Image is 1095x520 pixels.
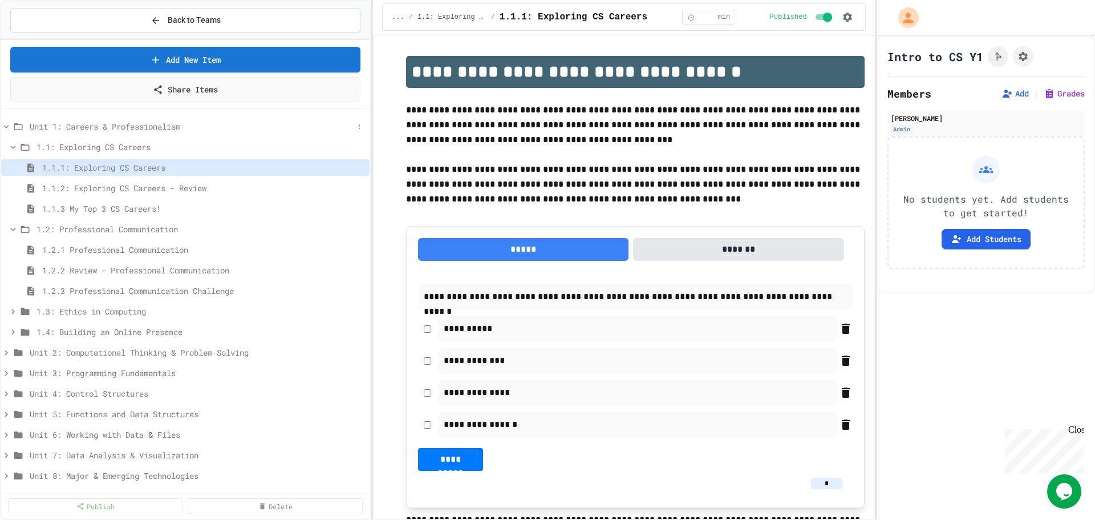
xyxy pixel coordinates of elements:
[10,8,360,33] button: Back to Teams
[8,498,183,514] a: Publish
[36,305,365,317] span: 1.3: Ethics in Computing
[36,223,365,235] span: 1.2: Professional Communication
[42,264,365,276] span: 1.2.2 Review - Professional Communication
[42,162,365,174] span: 1.1.1: Exploring CS Careers
[988,46,1008,67] button: Click to see fork details
[1013,46,1033,67] button: Assignment Settings
[168,14,221,26] span: Back to Teams
[30,388,365,400] span: Unit 4: Control Structures
[42,182,365,194] span: 1.1.2: Exploring CS Careers - Review
[887,86,931,102] h2: Members
[491,13,495,22] span: /
[10,77,360,102] a: Share Items
[188,498,363,514] a: Delete
[409,13,413,22] span: /
[10,47,360,72] a: Add New Item
[392,13,404,22] span: ...
[30,429,365,441] span: Unit 6: Working with Data & Files
[42,203,365,215] span: 1.1.3 My Top 3 CS Careers!
[718,13,731,22] span: min
[942,229,1031,249] button: Add Students
[417,13,486,22] span: 1.1: Exploring CS Careers
[30,367,365,379] span: Unit 3: Programming Fundamentals
[891,113,1081,123] div: [PERSON_NAME]
[36,326,365,338] span: 1.4: Building an Online Presence
[30,346,365,358] span: Unit 2: Computational Thinking & Problem-Solving
[898,192,1074,220] p: No students yet. Add students to get started!
[354,121,365,132] button: More options
[500,10,647,24] span: 1.1.1: Exploring CS Careers
[1000,425,1084,473] iframe: chat widget
[891,124,912,134] div: Admin
[887,49,983,65] h1: Intro to CS Y1
[770,13,807,22] span: Published
[30,120,354,132] span: Unit 1: Careers & Professionalism
[1044,88,1085,99] button: Grades
[36,141,365,153] span: 1.1: Exploring CS Careers
[30,408,365,420] span: Unit 5: Functions and Data Structures
[30,449,365,461] span: Unit 7: Data Analysis & Visualization
[1033,87,1039,100] span: |
[42,244,365,256] span: 1.2.1 Professional Communication
[1001,88,1029,99] button: Add
[30,470,365,482] span: Unit 8: Major & Emerging Technologies
[1047,474,1084,509] iframe: chat widget
[886,5,922,31] div: My Account
[5,5,79,72] div: Chat with us now!Close
[42,285,365,297] span: 1.2.3 Professional Communication Challenge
